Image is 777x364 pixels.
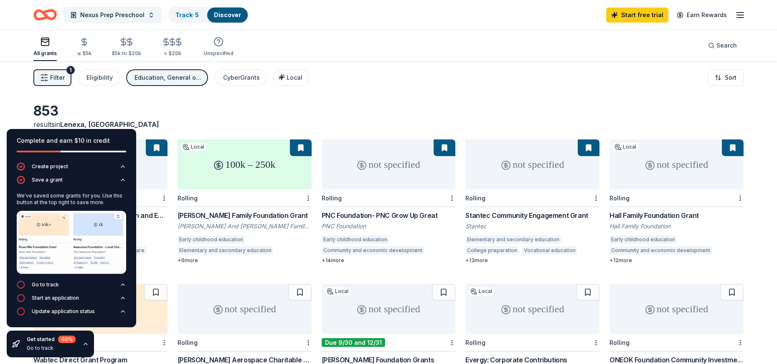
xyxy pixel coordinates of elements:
[178,195,198,202] div: Rolling
[178,235,245,244] div: Early childhood education
[77,50,91,57] div: ≤ $5k
[17,281,126,294] button: Go to track
[86,73,113,83] div: Eligibility
[161,34,183,61] button: > $20k
[322,139,456,264] a: not specifiedRollingPNC Foundation- PNC Grow Up GreatPNC FoundationEarly childhood educationCommu...
[609,195,630,202] div: Rolling
[33,69,71,86] button: Filter1
[465,195,485,202] div: Rolling
[716,40,737,51] span: Search
[725,73,736,83] span: Sort
[203,33,234,61] button: Unspecified
[63,7,161,23] button: Nexus Prep Preschool
[609,257,744,264] div: + 12 more
[609,139,744,264] a: not specifiedLocalRollingHall Family Foundation GrantHall Family FoundationEarly childhood educat...
[322,222,456,230] div: PNC Foundation
[17,192,126,206] div: We've saved some grants for you. Use this button at the top right to save more.
[168,7,249,23] button: Track· 5Discover
[78,69,119,86] button: Eligibility
[322,338,385,347] div: Due 9/30 and 12/31
[17,294,126,307] button: Start an application
[178,339,198,346] div: Rolling
[322,210,456,220] div: PNC Foundation- PNC Grow Up Great
[215,69,267,86] button: CyberGrants
[203,50,234,57] div: Unspecified
[80,10,145,20] span: Nexus Prep Preschool
[325,287,350,296] div: Local
[17,189,126,281] div: Save a grant
[33,103,168,119] div: 853
[522,246,577,255] div: Vocational education
[609,339,630,346] div: Rolling
[465,210,599,220] div: Stantec Community Engagement Grant
[465,139,599,190] div: not specified
[322,257,456,264] div: + 14 more
[322,284,456,334] div: not specified
[178,284,312,334] div: not specified
[77,34,91,61] button: ≤ $5k
[33,5,57,25] a: Home
[609,284,744,334] div: not specified
[465,139,599,264] a: not specifiedRollingStantec Community Engagement GrantStantecElementary and secondary educationCo...
[465,246,519,255] div: College preparation
[465,257,599,264] div: + 13 more
[214,11,241,18] a: Discover
[17,211,126,274] img: Save
[32,163,68,170] div: Create project
[27,345,76,351] div: Go to track
[175,11,199,18] a: Track· 5
[161,50,183,57] div: > $20k
[465,339,485,346] div: Rolling
[178,222,312,230] div: [PERSON_NAME] And [PERSON_NAME] Family Foundation
[66,66,75,74] div: 1
[465,235,561,244] div: Elementary and secondary education
[17,176,126,189] button: Save a grant
[17,136,126,146] div: Complete and earn $10 in credit
[223,73,260,83] div: CyberGrants
[126,69,208,86] button: Education, General operations, Projects & programming
[178,139,312,190] div: 100k – 250k
[32,295,79,301] div: Start an application
[322,139,456,190] div: not specified
[613,143,638,151] div: Local
[32,281,59,288] div: Go to track
[178,139,312,264] a: 100k – 250kLocalRolling[PERSON_NAME] Family Foundation Grant[PERSON_NAME] And [PERSON_NAME] Famil...
[609,139,744,190] div: not specified
[606,8,668,23] a: Start free trial
[32,177,63,183] div: Save a grant
[469,287,494,296] div: Local
[178,210,312,220] div: [PERSON_NAME] Family Foundation Grant
[33,33,57,61] button: All grants
[17,307,126,321] button: Update application status
[181,143,206,151] div: Local
[609,210,744,220] div: Hall Family Foundation Grant
[322,195,342,202] div: Rolling
[609,235,677,244] div: Early childhood education
[465,222,599,230] div: Stantec
[27,336,76,343] div: Get started
[112,50,141,57] div: $5k to $20k
[609,222,744,230] div: Hall Family Foundation
[178,246,273,255] div: Elementary and secondary education
[322,235,389,244] div: Early childhood education
[322,246,424,255] div: Community and economic development
[17,162,126,176] button: Create project
[708,69,744,86] button: Sort
[50,73,65,83] span: Filter
[58,336,76,343] div: 40 %
[178,257,312,264] div: + 6 more
[60,120,159,129] span: Lenexa, [GEOGRAPHIC_DATA]
[701,37,744,54] button: Search
[609,246,712,255] div: Community and economic development
[287,74,302,81] span: Local
[33,119,168,129] div: results
[135,73,201,83] div: Education, General operations, Projects & programming
[112,34,141,61] button: $5k to $20k
[33,50,57,57] div: All grants
[55,120,159,129] span: in
[273,69,309,86] button: Local
[465,284,599,334] div: not specified
[32,308,95,315] div: Update application status
[672,8,732,23] a: Earn Rewards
